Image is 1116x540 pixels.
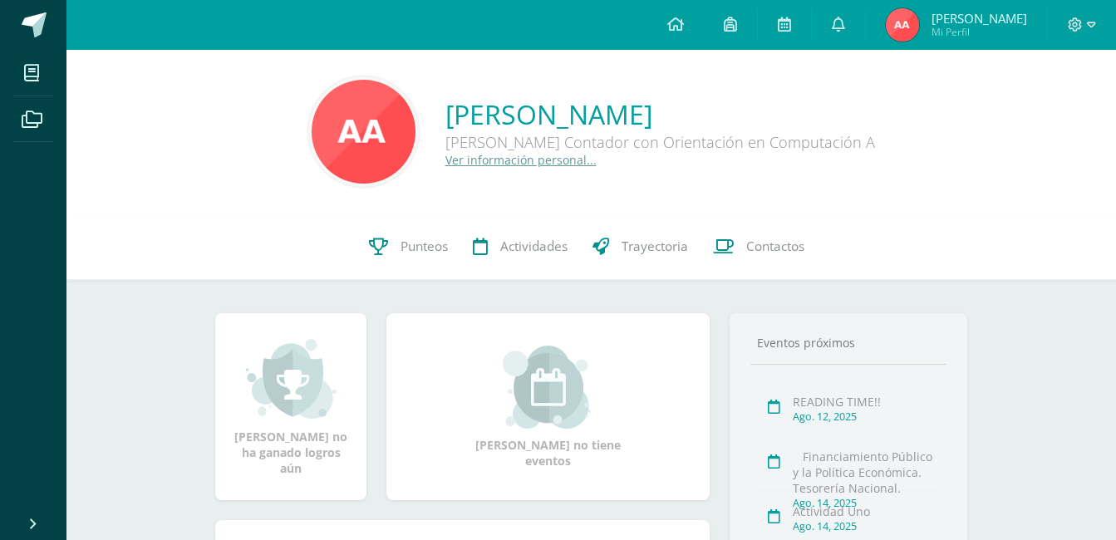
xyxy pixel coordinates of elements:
a: Actividades [460,214,580,280]
div: Eventos próximos [750,335,946,351]
img: fc6c86043a7e1e791a21d99c04bc843d.png [312,80,415,184]
div: READING TIME!! [793,394,941,410]
span: Trayectoria [622,238,688,255]
span: Mi Perfil [932,25,1027,39]
a: Contactos [701,214,817,280]
span: Contactos [746,238,804,255]
div: Ago. 14, 2025 [793,519,941,533]
span: Actividades [500,238,568,255]
div: Ago. 12, 2025 [793,410,941,424]
img: 662cc42856435c68ac89f2b5224fa74e.png [886,8,919,42]
span: [PERSON_NAME] [932,10,1027,27]
div: Actividad Uno [793,503,941,519]
div: [PERSON_NAME] Contador con Orientación en Computación A [445,132,875,152]
a: [PERSON_NAME] [445,96,875,132]
span: Punteos [401,238,448,255]
a: Ver información personal... [445,152,597,168]
img: event_small.png [503,346,593,429]
div: [PERSON_NAME] no ha ganado logros aún [232,337,350,476]
a: Punteos [356,214,460,280]
div: [PERSON_NAME] no tiene eventos [465,346,632,469]
a: Trayectoria [580,214,701,280]
img: achievement_small.png [246,337,337,420]
div:  Financiamiento Público y la Política Económica.  Tesorería Nacional. [793,449,941,496]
